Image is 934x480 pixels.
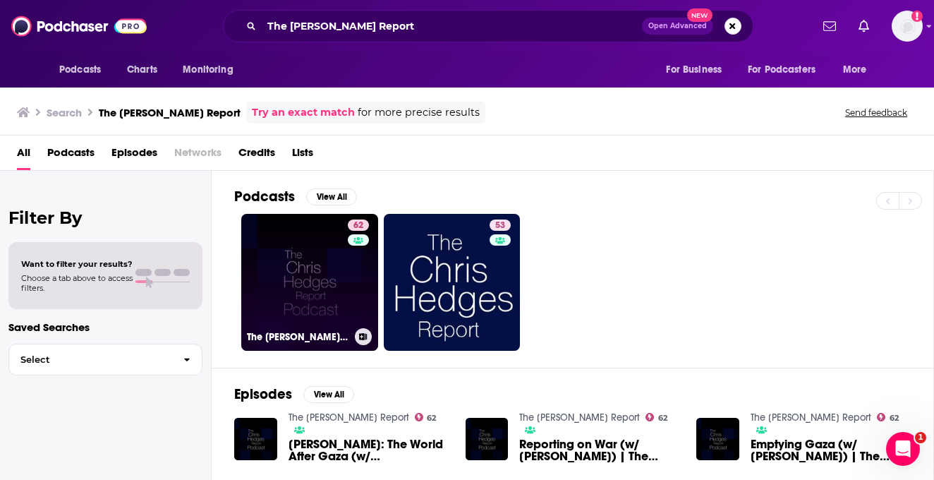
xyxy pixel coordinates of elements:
span: 62 [890,415,899,421]
a: PodcastsView All [234,188,357,205]
button: open menu [739,56,836,83]
a: Chris Hedges: The World After Gaza (w/ Chris Hedges) | The Chris Hedges Report [289,438,449,462]
a: Show notifications dropdown [818,14,842,38]
span: More [843,60,867,80]
img: Chris Hedges: The World After Gaza (w/ Chris Hedges) | The Chris Hedges Report [234,418,277,461]
a: 62The [PERSON_NAME] Report [241,214,378,351]
button: Send feedback [841,107,911,119]
button: open menu [833,56,885,83]
span: Open Advanced [648,23,707,30]
a: The Chris Hedges Report [751,412,871,424]
span: For Podcasters [748,60,815,80]
a: Lists [292,141,313,170]
span: Logged in as jennarohl [892,11,923,42]
a: Try an exact match [252,104,355,121]
h2: Episodes [234,385,292,403]
h3: The [PERSON_NAME] Report [99,106,241,119]
h2: Podcasts [234,188,295,205]
a: Episodes [111,141,157,170]
a: 53 [384,214,521,351]
a: All [17,141,30,170]
button: View All [306,188,357,205]
button: View All [303,386,354,403]
button: Select [8,344,202,376]
span: 1 [915,432,926,443]
a: 62 [415,413,437,421]
button: Open AdvancedNew [642,18,713,35]
a: EpisodesView All [234,385,354,403]
span: Want to filter your results? [21,259,133,269]
a: The Chris Hedges Report [519,412,640,424]
input: Search podcasts, credits, & more... [262,15,642,37]
a: 62 [877,413,899,421]
button: open menu [49,56,119,83]
h3: The [PERSON_NAME] Report [247,331,349,343]
button: Show profile menu [892,11,923,42]
svg: Add a profile image [911,11,923,22]
span: 53 [495,219,505,233]
div: Search podcasts, credits, & more... [223,10,753,42]
a: Reporting on War (w/ Ben Anderson) | The Chris Hedges Report [519,438,679,462]
span: Charts [127,60,157,80]
a: 62 [645,413,667,421]
img: Emptying Gaza (w/ Norman Finkelstein) | The Chris Hedges Report [696,418,739,461]
span: [PERSON_NAME]: The World After Gaza (w/ [PERSON_NAME]) | The [PERSON_NAME] Report [289,438,449,462]
span: Networks [174,141,222,170]
span: For Business [666,60,722,80]
span: 62 [427,415,436,421]
span: Reporting on War (w/ [PERSON_NAME]) | The [PERSON_NAME] Report [519,438,679,462]
span: Select [9,355,172,364]
iframe: Intercom live chat [886,432,920,466]
a: 53 [490,220,511,231]
span: Monitoring [183,60,233,80]
span: 62 [353,219,363,233]
img: Reporting on War (w/ Ben Anderson) | The Chris Hedges Report [466,418,509,461]
a: 62 [348,220,369,231]
span: Podcasts [59,60,101,80]
a: Show notifications dropdown [853,14,875,38]
a: Credits [238,141,275,170]
button: open menu [656,56,739,83]
a: Emptying Gaza (w/ Norman Finkelstein) | The Chris Hedges Report [751,438,911,462]
button: open menu [173,56,251,83]
span: 62 [658,415,667,421]
span: New [687,8,712,22]
a: Charts [118,56,166,83]
span: Emptying Gaza (w/ [PERSON_NAME]) | The [PERSON_NAME] Report [751,438,911,462]
img: User Profile [892,11,923,42]
img: Podchaser - Follow, Share and Rate Podcasts [11,13,147,40]
h2: Filter By [8,208,202,228]
a: The Chris Hedges Report [289,412,409,424]
h3: Search [47,106,82,119]
span: Choose a tab above to access filters. [21,273,133,293]
span: for more precise results [358,104,480,121]
p: Saved Searches [8,320,202,334]
a: Podcasts [47,141,95,170]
